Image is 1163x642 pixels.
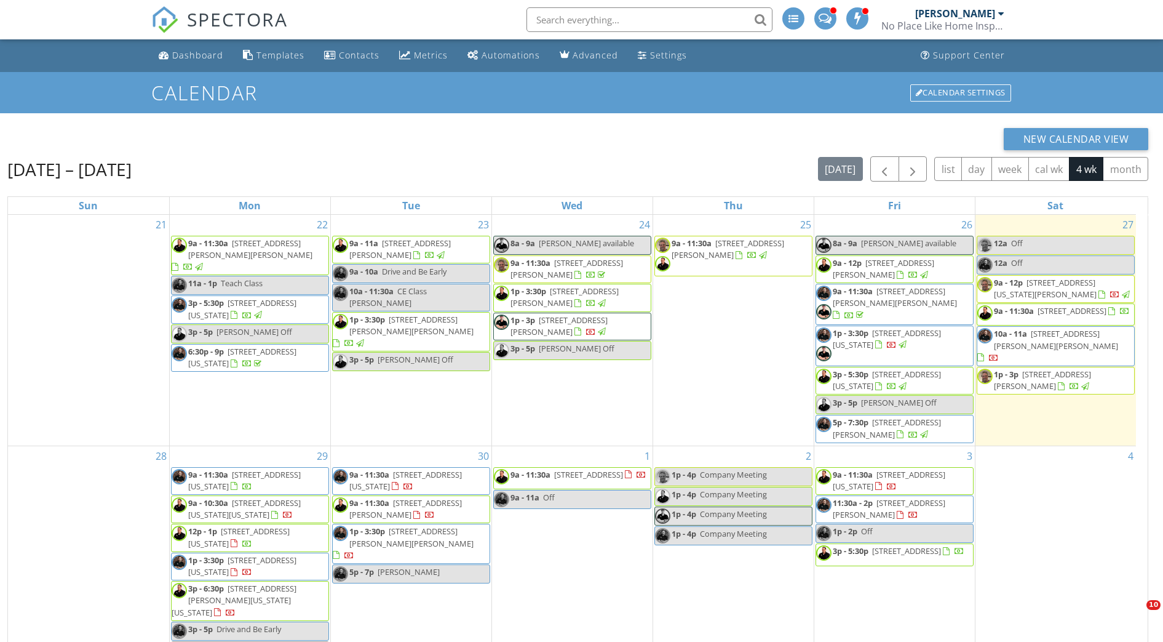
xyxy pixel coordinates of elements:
img: img_3669_copy.jpg [172,624,187,639]
span: 3p - 5p [510,343,535,354]
span: 9a - 11:30a [833,286,873,297]
a: 1p - 3p [STREET_ADDRESS][PERSON_NAME] [510,315,608,337]
a: Go to September 29, 2025 [314,446,330,466]
a: 3p - 5:30p [STREET_ADDRESS] [833,545,964,556]
span: 8a - 9a [510,238,535,249]
a: 1p - 3:30p [STREET_ADDRESS][US_STATE] [171,553,329,580]
span: 1p - 3p [510,315,535,326]
span: 1p - 3p [994,369,1018,380]
a: 11:30a - 2p [STREET_ADDRESS][PERSON_NAME] [833,497,945,520]
div: Calendar Settings [910,84,1011,102]
a: 9a - 12p [STREET_ADDRESS][US_STATE][PERSON_NAME] [977,275,1135,303]
span: [STREET_ADDRESS][US_STATE] [833,327,941,350]
span: 9a - 11:30a [349,469,389,480]
img: img_3669_copy.jpg [333,526,348,541]
img: headshot_event03880.jpg [816,545,832,561]
div: Support Center [933,49,1005,61]
span: [STREET_ADDRESS][PERSON_NAME] [833,497,945,520]
button: [DATE] [818,157,863,181]
span: [STREET_ADDRESS][US_STATE][US_STATE] [188,497,301,520]
div: No Place Like Home Inspections [881,20,1004,32]
span: 3p - 6:30p [188,583,224,594]
span: 9a - 10:30a [188,497,228,508]
a: 1p - 3:30p [STREET_ADDRESS][PERSON_NAME] [510,286,619,308]
span: [PERSON_NAME] Off [861,397,937,408]
a: 5p - 7:30p [STREET_ADDRESS][PERSON_NAME] [816,415,974,443]
span: CE Class [PERSON_NAME] [349,286,427,308]
button: day [961,157,992,181]
img: img_3531.jpg [977,238,993,253]
a: 3p - 5:30p [STREET_ADDRESS][US_STATE] [816,367,974,395]
img: img_3669_copy.jpg [977,257,993,273]
span: 10a - 11a [994,328,1027,339]
span: 1p - 4p [672,469,696,480]
button: week [991,157,1029,181]
a: 3p - 6:30p [STREET_ADDRESS][PERSON_NAME][US_STATE][US_STATE] [172,583,296,617]
span: [STREET_ADDRESS][PERSON_NAME] [672,238,784,260]
span: [PERSON_NAME] Off [378,354,453,365]
div: Settings [650,49,687,61]
span: 1p - 3:30p [349,526,385,537]
img: headshot_event03880.jpg [816,397,832,412]
img: img_0333.jpg [494,238,509,253]
a: Tuesday [400,197,423,214]
img: headshot_event03880.jpg [172,526,187,541]
img: headshot_event03880.jpg [172,497,187,513]
span: 9a - 11:30a [510,469,550,480]
span: [STREET_ADDRESS][US_STATE] [833,469,945,492]
span: 9a - 10a [349,266,378,277]
a: Go to October 1, 2025 [642,446,653,466]
img: img_3669_copy.jpg [172,297,187,313]
img: headshot_event03880.jpg [977,305,993,321]
img: img_3669_copy.jpg [816,417,832,432]
a: 9a - 12p [STREET_ADDRESS][PERSON_NAME] [833,257,934,280]
img: headshot_event03880.jpg [655,489,670,504]
div: Metrics [414,49,448,61]
a: 6:30p - 9p [STREET_ADDRESS][US_STATE] [188,346,296,369]
img: headshot_event03880.jpg [333,354,348,369]
span: [STREET_ADDRESS][PERSON_NAME][PERSON_NAME] [349,526,474,548]
span: 1p - 2p [833,526,857,537]
span: Off [861,526,873,537]
img: img_3669_copy.jpg [333,469,348,484]
img: headshot_event03880.jpg [333,497,348,513]
span: 1p - 3:30p [349,314,385,325]
a: 10a - 11a [STREET_ADDRESS][PERSON_NAME][PERSON_NAME] [977,328,1118,363]
img: headshot_event03880.jpg [172,583,187,598]
a: 9a - 11:30a [STREET_ADDRESS][PERSON_NAME] [349,497,462,520]
span: [STREET_ADDRESS][US_STATE] [833,369,941,391]
span: 12p - 1p [188,526,217,537]
span: [STREET_ADDRESS] [1038,305,1106,316]
td: Go to September 22, 2025 [169,215,330,446]
a: Go to September 30, 2025 [475,446,491,466]
span: 11a - 1p [188,278,217,289]
span: 9a - 11:30a [349,497,389,508]
a: 10a - 11a [STREET_ADDRESS][PERSON_NAME][PERSON_NAME] [977,326,1135,366]
a: 9a - 11:30a [STREET_ADDRESS][PERSON_NAME] [654,236,812,276]
span: [STREET_ADDRESS][PERSON_NAME] [510,286,619,308]
span: 9a - 11:30a [833,469,873,480]
a: 9a - 11:30a [STREET_ADDRESS][US_STATE] [833,469,945,492]
a: Saturday [1045,197,1066,214]
span: 6:30p - 9p [188,346,224,357]
span: [STREET_ADDRESS][US_STATE] [188,346,296,369]
span: Drive and Be Early [382,266,447,277]
span: [STREET_ADDRESS][PERSON_NAME][PERSON_NAME] [188,238,312,260]
span: SPECTORA [187,6,288,32]
img: headshot_event03880.jpg [172,238,187,253]
span: [STREET_ADDRESS][PERSON_NAME][PERSON_NAME] [349,314,474,337]
a: 9a - 11:30a [STREET_ADDRESS][PERSON_NAME] [332,496,490,523]
img: img_3669_copy.jpg [172,469,187,484]
a: 9a - 11:30a [STREET_ADDRESS][US_STATE] [188,469,301,492]
a: 1p - 3:30p [STREET_ADDRESS][PERSON_NAME][PERSON_NAME] [332,524,490,564]
a: 1p - 3p [STREET_ADDRESS][PERSON_NAME] [977,367,1135,395]
a: 9a - 11:30a [STREET_ADDRESS][US_STATE] [349,469,462,492]
a: Advanced [555,44,623,67]
img: img_3531.jpg [977,369,993,384]
button: cal wk [1028,157,1070,181]
a: Thursday [721,197,745,214]
a: Automations (Advanced) [462,44,545,67]
a: SPECTORA [151,17,288,42]
img: img_3669_copy.jpg [977,328,993,343]
img: img_3669_copy.jpg [816,497,832,513]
